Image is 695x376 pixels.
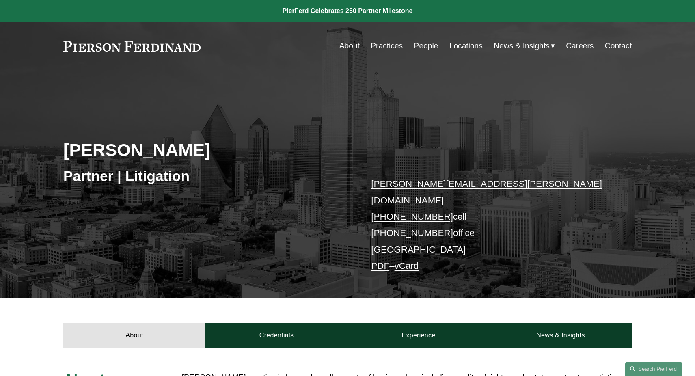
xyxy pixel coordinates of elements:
span: News & Insights [494,39,550,53]
a: Credentials [205,323,347,348]
a: Locations [449,38,483,54]
a: About [63,323,205,348]
a: Search this site [625,362,682,376]
a: Contact [605,38,632,54]
a: [PERSON_NAME][EMAIL_ADDRESS][PERSON_NAME][DOMAIN_NAME] [371,179,602,205]
a: folder dropdown [494,38,555,54]
a: News & Insights [490,323,632,348]
p: cell office [GEOGRAPHIC_DATA] – [371,176,608,274]
a: About [339,38,360,54]
a: Careers [566,38,594,54]
h3: Partner | Litigation [63,167,347,185]
a: vCard [395,261,419,271]
a: Practices [371,38,403,54]
a: Experience [347,323,490,348]
h2: [PERSON_NAME] [63,139,347,160]
a: [PHONE_NUMBER] [371,212,453,222]
a: PDF [371,261,389,271]
a: [PHONE_NUMBER] [371,228,453,238]
a: People [414,38,438,54]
